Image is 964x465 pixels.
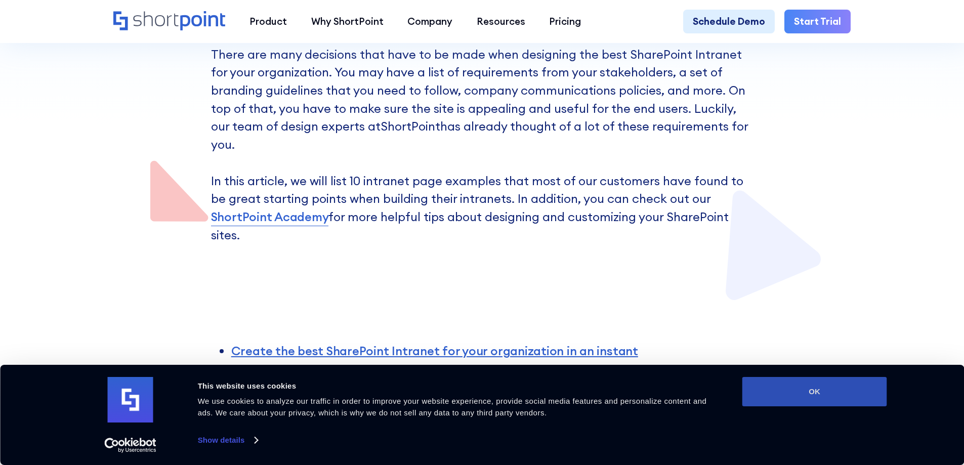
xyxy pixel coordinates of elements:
span: We use cookies to analyze our traffic in order to improve your website experience, provide social... [198,397,707,417]
a: Product [237,10,299,34]
a: Why ShortPoint [299,10,396,34]
a: ShortPoint Academy [211,208,329,226]
div: Product [249,14,287,29]
div: Pricing [549,14,581,29]
a: Start Trial [784,10,851,34]
div: Company [407,14,452,29]
div: Resources [477,14,525,29]
button: OK [742,377,887,406]
a: Schedule Demo [683,10,775,34]
div: This website uses cookies [198,380,720,392]
a: Usercentrics Cookiebot - opens in a new window [86,438,175,453]
a: Home [113,11,225,32]
div: Why ShortPoint [311,14,384,29]
a: Company [395,10,465,34]
img: logo [108,377,153,422]
a: Show details [198,433,258,448]
a: ShortPoint [381,118,440,134]
a: Create the best SharePoint Intranet for your organization in an instant [231,343,638,358]
a: Pricing [537,10,594,34]
a: Resources [465,10,537,34]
